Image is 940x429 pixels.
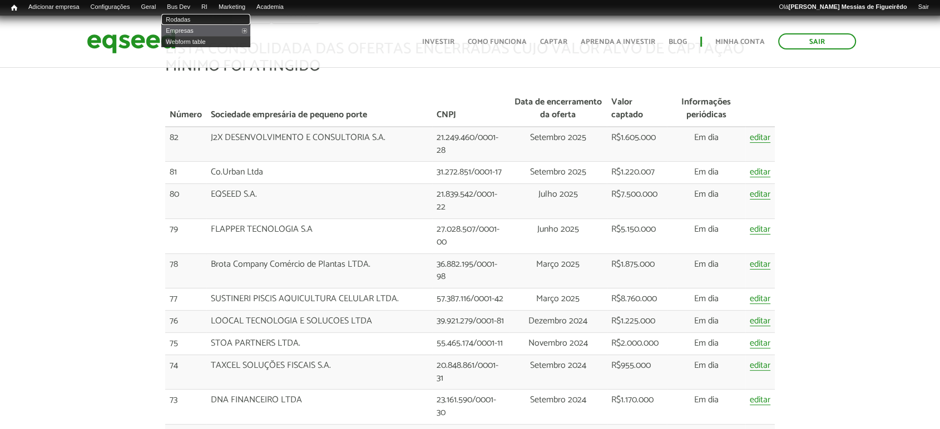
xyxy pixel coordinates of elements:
td: 55.465.174/0001-11 [432,332,509,355]
a: Como funciona [468,38,527,46]
th: Valor captado [607,92,667,127]
td: 31.272.851/0001-17 [432,162,509,184]
a: Minha conta [715,38,765,46]
td: 75 [165,332,206,355]
a: editar [750,339,770,348]
a: RI [196,3,213,12]
a: Aprenda a investir [581,38,655,46]
span: Setembro 2025 [530,164,586,179]
th: Data de encerramento da oferta [509,92,607,127]
td: TAXCEL SOLUÇÕES FISCAIS S.A. [206,355,432,390]
td: R$1.875.000 [607,253,667,288]
td: 74 [165,355,206,390]
a: Captar [540,38,567,46]
span: Março 2025 [536,291,580,306]
a: editar [750,225,770,235]
td: Co.Urban Ltda [206,162,432,184]
h5: LISTA CONSOLIDADA DAS OFERTAS ENCERRADAS CUJO VALOR ALVO DE CAPTAÇÃO MÍNIMO FOI ATINGIDO [165,41,775,75]
a: Bus Dev [161,3,196,12]
td: 23.161.590/0001-30 [432,390,509,425]
td: Brota Company Comércio de Plantas LTDA. [206,253,432,288]
span: Dezembro 2024 [528,313,587,328]
td: R$8.760.000 [607,288,667,311]
a: Marketing [213,3,251,12]
a: Olá[PERSON_NAME] Messias de Figueirêdo [773,3,912,12]
th: Informações periódicas [667,92,746,127]
td: R$1.170.000 [607,390,667,425]
td: R$955.000 [607,355,667,390]
td: Em dia [667,253,746,288]
td: R$1.605.000 [607,127,667,162]
a: Rodadas [161,14,250,25]
a: editar [750,133,770,143]
td: 21.839.542/0001-22 [432,184,509,219]
a: Investir [422,38,454,46]
span: Setembro 2024 [530,392,586,407]
a: editar [750,295,770,304]
td: 73 [165,390,206,425]
td: SUSTINERI PISCIS AQUICULTURA CELULAR LTDA. [206,288,432,311]
span: Novembro 2024 [528,336,588,351]
td: Em dia [667,355,746,390]
td: Em dia [667,127,746,162]
a: editar [750,168,770,177]
a: Academia [251,3,289,12]
span: Junho 2025 [537,222,579,237]
a: Início [6,3,23,13]
a: editar [750,396,770,405]
td: EQSEED S.A. [206,184,432,219]
a: editar [750,260,770,270]
td: Em dia [667,311,746,333]
td: Em dia [667,390,746,425]
a: Sair [912,3,934,12]
a: Geral [135,3,161,12]
td: DNA FINANCEIRO LTDA [206,390,432,425]
td: Em dia [667,332,746,355]
th: CNPJ [432,92,509,127]
td: 21.249.460/0001-28 [432,127,509,162]
td: R$2.000.000 [607,332,667,355]
td: Em dia [667,218,746,253]
a: editar [750,317,770,326]
a: editar [750,361,770,371]
img: EqSeed [87,27,176,56]
td: 82 [165,127,206,162]
a: Sair [778,33,856,49]
span: Julho 2025 [538,187,578,202]
td: Em dia [667,288,746,311]
td: J2X DESENVOLVIMENTO E CONSULTORIA S.A. [206,127,432,162]
td: R$1.220.007 [607,162,667,184]
td: R$7.500.000 [607,184,667,219]
a: Configurações [85,3,136,12]
th: Sociedade empresária de pequeno porte [206,92,432,127]
td: FLAPPER TECNOLOGIA S.A [206,218,432,253]
td: Em dia [667,162,746,184]
span: Março 2025 [536,257,580,272]
span: Setembro 2025 [530,130,586,145]
td: 57.387.116/0001-42 [432,288,509,311]
th: Número [165,92,206,127]
td: 76 [165,311,206,333]
td: 80 [165,184,206,219]
td: R$5.150.000 [607,218,667,253]
td: 81 [165,162,206,184]
td: Em dia [667,184,746,219]
a: Adicionar empresa [23,3,85,12]
td: 77 [165,288,206,311]
td: 78 [165,253,206,288]
span: Início [11,4,17,12]
a: editar [750,190,770,199]
td: 39.921.279/0001-81 [432,311,509,333]
td: LOOCAL TECNOLOGIA E SOLUCOES LTDA [206,311,432,333]
td: 20.848.861/0001-31 [432,355,509,390]
span: Setembro 2024 [530,358,586,373]
strong: [PERSON_NAME] Messias de Figueirêdo [788,3,907,10]
a: Blog [669,38,687,46]
td: R$1.225.000 [607,311,667,333]
td: 27.028.507/0001-00 [432,218,509,253]
td: 79 [165,218,206,253]
td: 36.882.195/0001-98 [432,253,509,288]
td: STOA PARTNERS LTDA. [206,332,432,355]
